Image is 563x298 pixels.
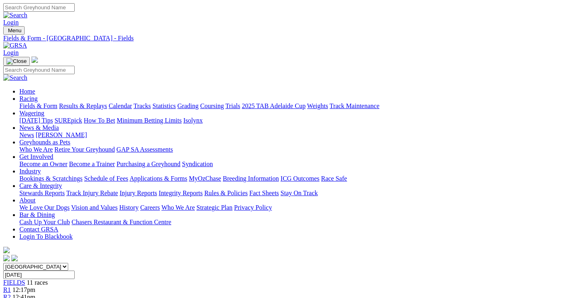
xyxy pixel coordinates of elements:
[19,131,34,138] a: News
[225,102,240,109] a: Trials
[19,211,55,218] a: Bar & Dining
[119,190,157,196] a: Injury Reports
[117,146,173,153] a: GAP SA Assessments
[3,74,27,81] img: Search
[330,102,379,109] a: Track Maintenance
[19,190,560,197] div: Care & Integrity
[66,190,118,196] a: Track Injury Rebate
[178,102,199,109] a: Grading
[3,3,75,12] input: Search
[6,58,27,65] img: Close
[19,204,560,211] div: About
[71,204,117,211] a: Vision and Values
[19,102,560,110] div: Racing
[54,146,115,153] a: Retire Your Greyhound
[182,160,213,167] a: Syndication
[153,102,176,109] a: Statistics
[19,139,70,146] a: Greyhounds as Pets
[3,12,27,19] img: Search
[27,279,48,286] span: 11 races
[19,124,59,131] a: News & Media
[19,117,560,124] div: Wagering
[19,146,53,153] a: Who We Are
[161,204,195,211] a: Who We Are
[19,153,53,160] a: Get Involved
[19,102,57,109] a: Fields & Form
[54,117,82,124] a: SUREpick
[3,247,10,253] img: logo-grsa-white.png
[19,117,53,124] a: [DATE] Tips
[280,175,319,182] a: ICG Outcomes
[3,49,19,56] a: Login
[159,190,203,196] a: Integrity Reports
[19,190,65,196] a: Stewards Reports
[130,175,187,182] a: Applications & Forms
[321,175,347,182] a: Race Safe
[200,102,224,109] a: Coursing
[59,102,107,109] a: Results & Replays
[189,175,221,182] a: MyOzChase
[109,102,132,109] a: Calendar
[204,190,248,196] a: Rules & Policies
[3,279,25,286] a: FIELDS
[3,57,30,66] button: Toggle navigation
[117,160,180,167] a: Purchasing a Greyhound
[183,117,203,124] a: Isolynx
[3,42,27,49] img: GRSA
[19,146,560,153] div: Greyhounds as Pets
[3,286,11,293] a: R1
[140,204,160,211] a: Careers
[3,255,10,261] img: facebook.svg
[119,204,138,211] a: History
[8,27,21,33] span: Menu
[19,168,41,175] a: Industry
[19,160,560,168] div: Get Involved
[19,110,44,117] a: Wagering
[19,182,62,189] a: Care & Integrity
[69,160,115,167] a: Become a Trainer
[242,102,306,109] a: 2025 TAB Adelaide Cup
[36,131,87,138] a: [PERSON_NAME]
[19,204,69,211] a: We Love Our Dogs
[11,255,18,261] img: twitter.svg
[19,219,560,226] div: Bar & Dining
[3,66,75,74] input: Search
[84,175,128,182] a: Schedule of Fees
[19,88,35,95] a: Home
[19,95,38,102] a: Racing
[71,219,171,225] a: Chasers Restaurant & Function Centre
[19,233,73,240] a: Login To Blackbook
[19,197,36,204] a: About
[19,160,67,167] a: Become an Owner
[31,56,38,63] img: logo-grsa-white.png
[84,117,115,124] a: How To Bet
[13,286,36,293] span: 12:17pm
[307,102,328,109] a: Weights
[280,190,318,196] a: Stay On Track
[234,204,272,211] a: Privacy Policy
[197,204,232,211] a: Strategic Plan
[3,26,25,35] button: Toggle navigation
[223,175,279,182] a: Breeding Information
[117,117,182,124] a: Minimum Betting Limits
[19,131,560,139] div: News & Media
[3,271,75,279] input: Select date
[249,190,279,196] a: Fact Sheets
[3,35,560,42] a: Fields & Form - [GEOGRAPHIC_DATA] - Fields
[134,102,151,109] a: Tracks
[19,175,82,182] a: Bookings & Scratchings
[19,175,560,182] div: Industry
[19,219,70,225] a: Cash Up Your Club
[3,19,19,26] a: Login
[19,226,58,233] a: Contact GRSA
